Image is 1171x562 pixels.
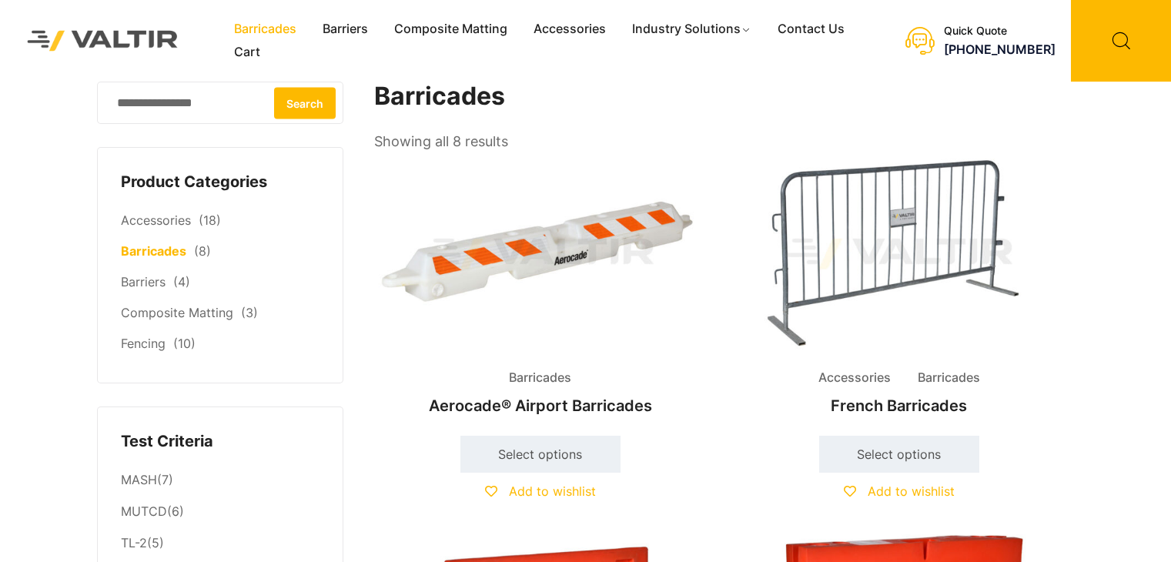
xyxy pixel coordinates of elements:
[121,497,320,528] li: (6)
[121,472,157,487] a: MASH
[173,274,190,289] span: (4)
[819,436,979,473] a: Select options for “French Barricades”
[12,15,194,66] img: Valtir Rentals
[374,129,508,155] p: Showing all 8 results
[844,483,955,499] a: Add to wishlist
[221,41,273,64] a: Cart
[309,18,381,41] a: Barriers
[121,243,186,259] a: Barricades
[733,154,1066,423] a: Accessories BarricadesFrench Barricades
[199,212,221,228] span: (18)
[374,154,707,423] a: BarricadesAerocade® Airport Barricades
[374,389,707,423] h2: Aerocade® Airport Barricades
[497,366,583,390] span: Barricades
[944,25,1056,38] div: Quick Quote
[807,366,902,390] span: Accessories
[121,528,320,560] li: (5)
[121,535,147,550] a: TL-2
[733,389,1066,423] h2: French Barricades
[374,82,1067,112] h1: Barricades
[868,483,955,499] span: Add to wishlist
[944,42,1056,57] a: [PHONE_NUMBER]
[121,503,167,519] a: MUTCD
[173,336,196,351] span: (10)
[764,18,858,41] a: Contact Us
[121,274,166,289] a: Barriers
[121,336,166,351] a: Fencing
[241,305,258,320] span: (3)
[906,366,992,390] span: Barricades
[121,212,191,228] a: Accessories
[460,436,621,473] a: Select options for “Aerocade® Airport Barricades”
[221,18,309,41] a: Barricades
[485,483,596,499] a: Add to wishlist
[509,483,596,499] span: Add to wishlist
[520,18,619,41] a: Accessories
[121,464,320,496] li: (7)
[194,243,211,259] span: (8)
[381,18,520,41] a: Composite Matting
[121,430,320,453] h4: Test Criteria
[274,87,336,119] button: Search
[121,171,320,194] h4: Product Categories
[619,18,764,41] a: Industry Solutions
[121,305,233,320] a: Composite Matting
